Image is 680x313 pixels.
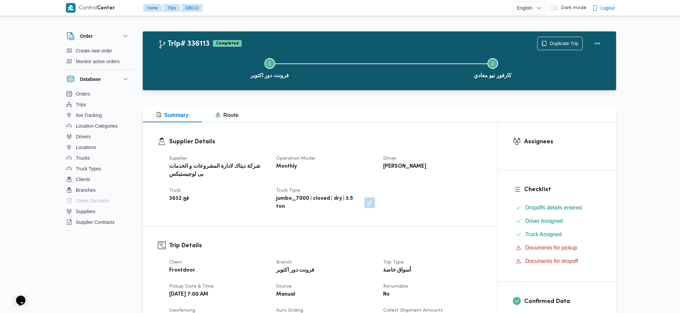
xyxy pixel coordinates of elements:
b: Center [97,6,115,11]
span: Dark mode [558,5,586,11]
b: شركة ديتاك لادارة المشروعات و الخدمات بى لوجيستيكس [169,163,267,179]
span: Drivers [76,133,91,141]
h3: Database [80,75,101,83]
span: Create new order [76,47,112,55]
span: Truck [169,188,181,193]
span: Suppliers [76,207,95,215]
button: Dropoffs details entered [513,202,601,213]
div: Database [61,89,135,233]
span: Dropoffs details entered [525,204,582,212]
b: [DATE] 7:00 AM [169,291,208,299]
button: Devices [64,227,132,238]
img: X8yXhbKr1z7QwAAAABJRU5ErkJggg== [66,3,76,13]
span: Duplicate Trip [550,39,578,47]
button: Documents for dropoff [513,256,601,267]
button: live Tracking [64,110,132,121]
h3: Order [80,32,93,40]
span: Documents for dropoff [525,257,578,265]
b: قج 3632 [169,195,189,203]
span: 2 [491,61,494,66]
span: Trucks [76,154,90,162]
button: Client Contracts [64,195,132,206]
button: Location Categories [64,121,132,131]
span: Collect Shipment Amounts [383,308,443,313]
h3: Checklist [524,185,601,194]
span: Driver [383,156,396,161]
span: Branch [276,260,292,265]
button: Branches [64,185,132,195]
b: No [383,291,390,299]
span: Client Contracts [76,197,109,205]
button: Database [67,75,129,83]
span: Completed [213,40,242,47]
button: Orders [64,89,132,99]
span: Truck Assigned [525,230,562,239]
span: Truck Type [276,188,300,193]
button: Clients [64,174,132,185]
button: 336113 [180,4,203,12]
span: كارفور نيو معادي [474,71,512,80]
span: Locations [76,143,96,151]
div: Order [61,45,135,69]
button: كارفور نيو معادي [381,50,604,85]
span: Summary [156,112,189,118]
span: Truck Assigned [525,231,562,237]
span: Orders [76,90,90,98]
b: فرونت دور اكتوبر [276,267,314,275]
b: Monthly [276,163,297,171]
button: Trucks [64,153,132,163]
button: Suppliers [64,206,132,217]
button: Order [67,32,129,40]
span: Supplier Contracts [76,218,114,226]
span: Documents for pickup [525,244,577,252]
span: Trips [76,101,86,109]
b: Frontdoor [169,267,195,275]
button: Trips [162,4,181,12]
span: Location Categories [76,122,118,130]
span: Clients [76,175,90,183]
span: Branches [76,186,96,194]
h3: Confirmed Data [524,297,601,306]
button: Driver Assigned [513,216,601,226]
span: Truck Types [76,165,101,173]
iframe: chat widget [7,286,28,306]
span: Devices [76,229,93,237]
span: Documents for dropoff [525,258,578,264]
span: Operation Model [276,156,315,161]
span: Geofencing [169,308,195,313]
button: Home [143,4,163,12]
span: Pickup date & time [169,284,214,289]
b: jumbo_7000 | closed | dry | 3.5 ton [276,195,360,211]
button: Supplier Contracts [64,217,132,227]
span: Dropoffs details entered [525,205,582,210]
button: Duplicate Trip [537,37,583,50]
span: Trip Type [383,260,404,265]
span: Auto Ending [276,308,303,313]
h3: Supplier Details [169,137,482,146]
button: Truck Assigned [513,229,601,240]
b: [PERSON_NAME] [383,163,426,171]
button: فرونت دور اكتوبر [158,50,381,85]
span: فرونت دور اكتوبر [250,71,289,80]
b: أسواق خاصة [383,267,411,275]
button: Drivers [64,131,132,142]
h3: Trip Details [169,241,482,250]
span: 1 [268,61,271,66]
button: Actions [591,37,604,50]
h3: Assignees [524,137,601,146]
button: Monitor active orders [64,56,132,67]
span: Source [276,284,292,289]
span: Route [215,112,238,118]
span: Driver Assigned [525,218,563,224]
button: Create new order [64,45,132,56]
span: Logout [600,4,615,12]
span: Supplier [169,156,187,161]
span: Monitor active orders [76,57,120,65]
span: Driver Assigned [525,217,563,225]
h2: Trip# 336113 [158,40,210,48]
button: Truck Types [64,163,132,174]
button: Locations [64,142,132,153]
button: Documents for pickup [513,243,601,253]
b: Manual [276,291,295,299]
